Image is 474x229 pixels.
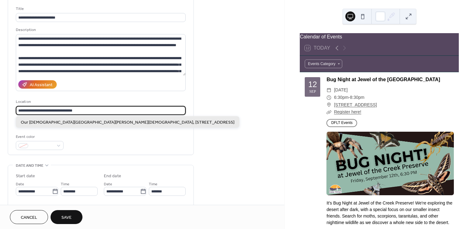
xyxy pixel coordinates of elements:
[149,181,157,187] span: Time
[334,101,377,109] a: [STREET_ADDRESS]
[16,162,43,169] span: Date and time
[51,210,82,224] button: Save
[104,181,112,187] span: Date
[326,94,331,101] div: ​
[350,94,365,101] span: 8:30pm
[16,134,62,140] div: Event color
[104,173,121,179] div: End date
[21,119,234,126] span: Our [DEMOGRAPHIC_DATA][GEOGRAPHIC_DATA][PERSON_NAME][DEMOGRAPHIC_DATA], [STREET_ADDRESS]
[16,99,184,105] div: Location
[334,109,361,114] a: Register here!
[61,181,69,187] span: Time
[334,94,348,101] span: 6:30pm
[23,204,34,210] span: All day
[10,210,48,224] button: Cancel
[16,181,24,187] span: Date
[16,173,35,179] div: Start date
[334,86,348,94] span: [DATE]
[30,82,52,88] div: AI Assistant
[16,27,184,33] div: Description
[61,214,72,221] span: Save
[326,101,331,109] div: ​
[16,6,184,12] div: Title
[308,81,317,88] div: 12
[326,108,331,116] div: ​
[326,86,331,94] div: ​
[18,80,57,89] button: AI Assistant
[326,77,440,82] a: Bug Night at Jewel of the [GEOGRAPHIC_DATA]
[309,90,316,94] div: Sep
[21,214,37,221] span: Cancel
[348,94,350,101] span: -
[300,33,459,41] div: Calendar of Events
